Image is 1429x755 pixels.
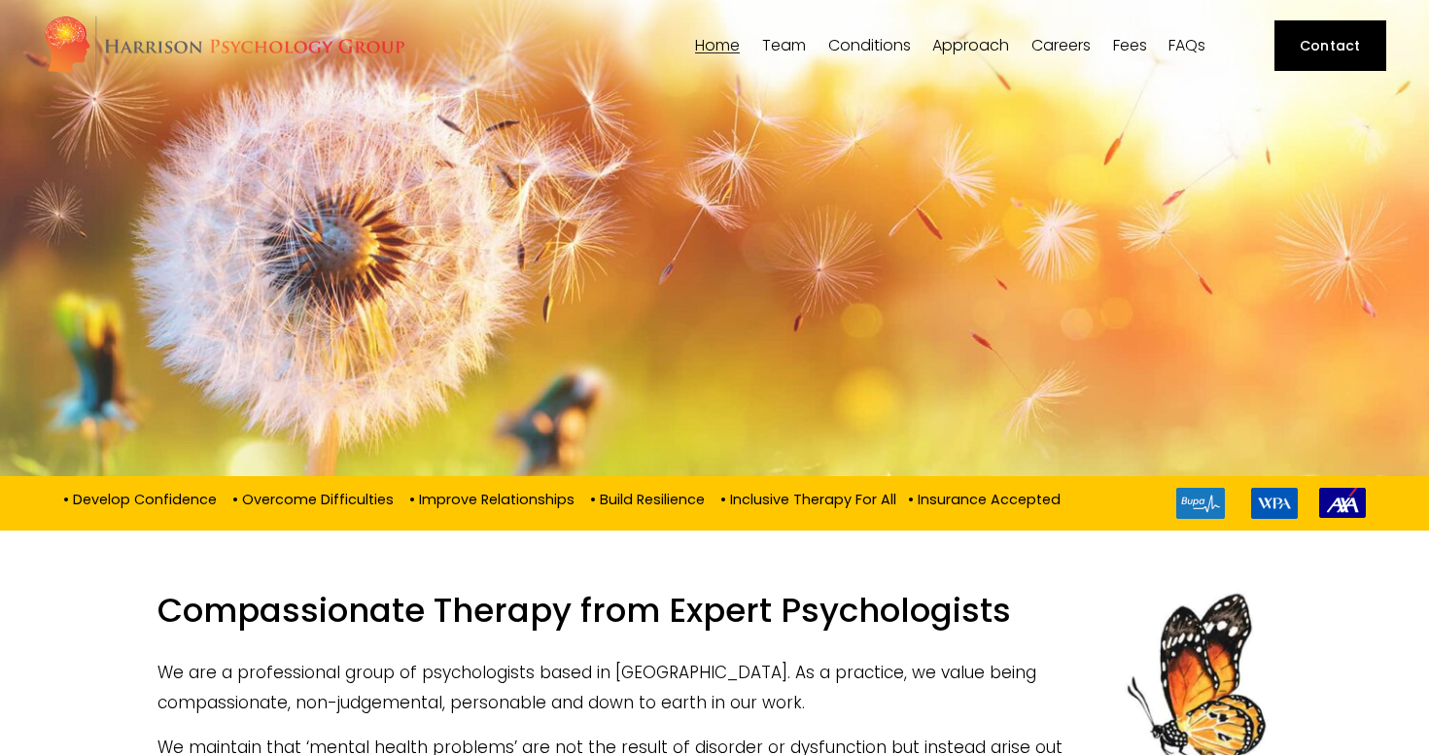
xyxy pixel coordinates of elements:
span: Approach [932,38,1009,53]
p: We are a professional group of psychologists based in [GEOGRAPHIC_DATA]. As a practice, we value ... [157,658,1272,717]
span: Conditions [828,38,911,53]
a: Home [695,37,740,55]
a: folder dropdown [932,37,1009,55]
a: Careers [1031,37,1091,55]
h1: Compassionate Therapy from Expert Psychologists [157,590,1272,642]
a: folder dropdown [762,37,806,55]
img: Harrison Psychology Group [43,15,405,78]
p: • Develop Confidence • Overcome Difficulties • Improve Relationships • Build Resilience • Inclusi... [63,488,1061,509]
span: Team [762,38,806,53]
a: folder dropdown [828,37,911,55]
a: FAQs [1168,37,1205,55]
a: Contact [1274,20,1386,71]
a: Fees [1113,37,1147,55]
